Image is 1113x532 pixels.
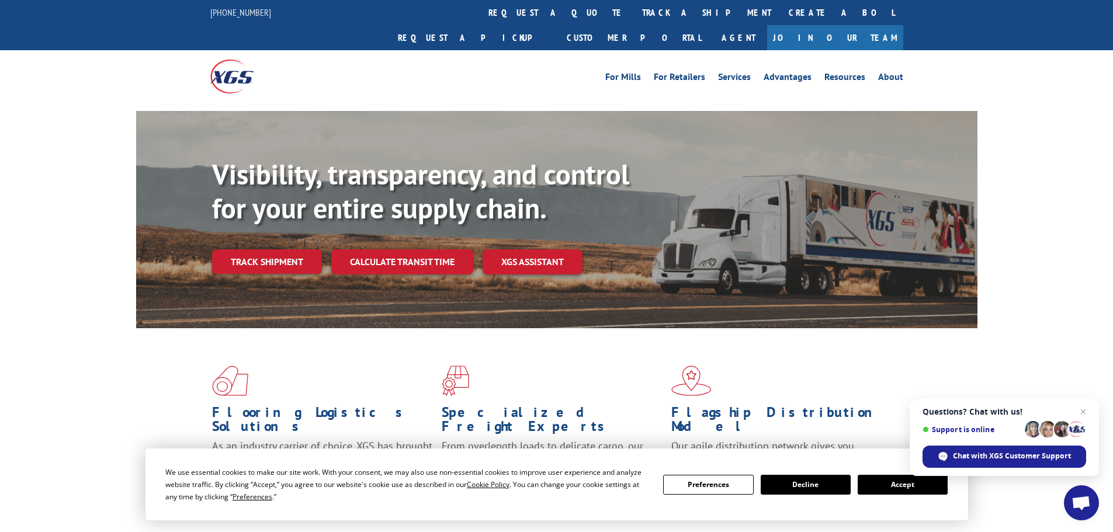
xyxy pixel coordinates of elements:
span: Our agile distribution network gives you nationwide inventory management on demand. [671,439,886,467]
div: We use essential cookies to make our site work. With your consent, we may also use non-essential ... [165,466,649,503]
b: Visibility, transparency, and control for your entire supply chain. [212,156,629,226]
span: Close chat [1076,405,1090,419]
span: As an industry carrier of choice, XGS has brought innovation and dedication to flooring logistics... [212,439,432,481]
button: Preferences [663,475,753,495]
a: Services [718,72,751,85]
img: xgs-icon-focused-on-flooring-red [442,366,469,396]
a: Agent [710,25,767,50]
a: Track shipment [212,249,322,274]
div: Chat with XGS Customer Support [923,446,1086,468]
h1: Flooring Logistics Solutions [212,405,433,439]
a: Resources [824,72,865,85]
button: Accept [858,475,948,495]
a: For Retailers [654,72,705,85]
p: From overlength loads to delicate cargo, our experienced staff knows the best way to move your fr... [442,439,663,491]
h1: Specialized Freight Experts [442,405,663,439]
a: Join Our Team [767,25,903,50]
button: Decline [761,475,851,495]
a: Request a pickup [389,25,558,50]
h1: Flagship Distribution Model [671,405,892,439]
a: Advantages [764,72,812,85]
a: For Mills [605,72,641,85]
img: xgs-icon-total-supply-chain-intelligence-red [212,366,248,396]
span: Preferences [233,492,272,502]
a: Customer Portal [558,25,710,50]
span: Questions? Chat with us! [923,407,1086,416]
a: XGS ASSISTANT [483,249,582,274]
span: Chat with XGS Customer Support [953,451,1071,461]
span: Cookie Policy [467,479,509,489]
img: xgs-icon-flagship-distribution-model-red [671,366,712,396]
a: Calculate transit time [331,249,473,274]
div: Open chat [1064,485,1099,520]
span: Support is online [923,425,1021,434]
a: [PHONE_NUMBER] [210,6,271,18]
div: Cookie Consent Prompt [145,448,968,520]
a: About [878,72,903,85]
